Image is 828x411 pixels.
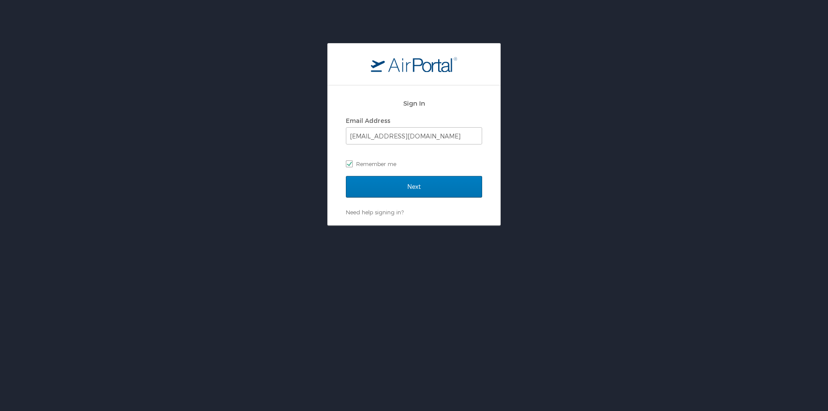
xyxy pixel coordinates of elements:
label: Remember me [346,157,482,170]
label: Email Address [346,117,390,124]
img: logo [371,56,457,72]
input: Next [346,176,482,198]
h2: Sign In [346,98,482,108]
a: Need help signing in? [346,209,404,216]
